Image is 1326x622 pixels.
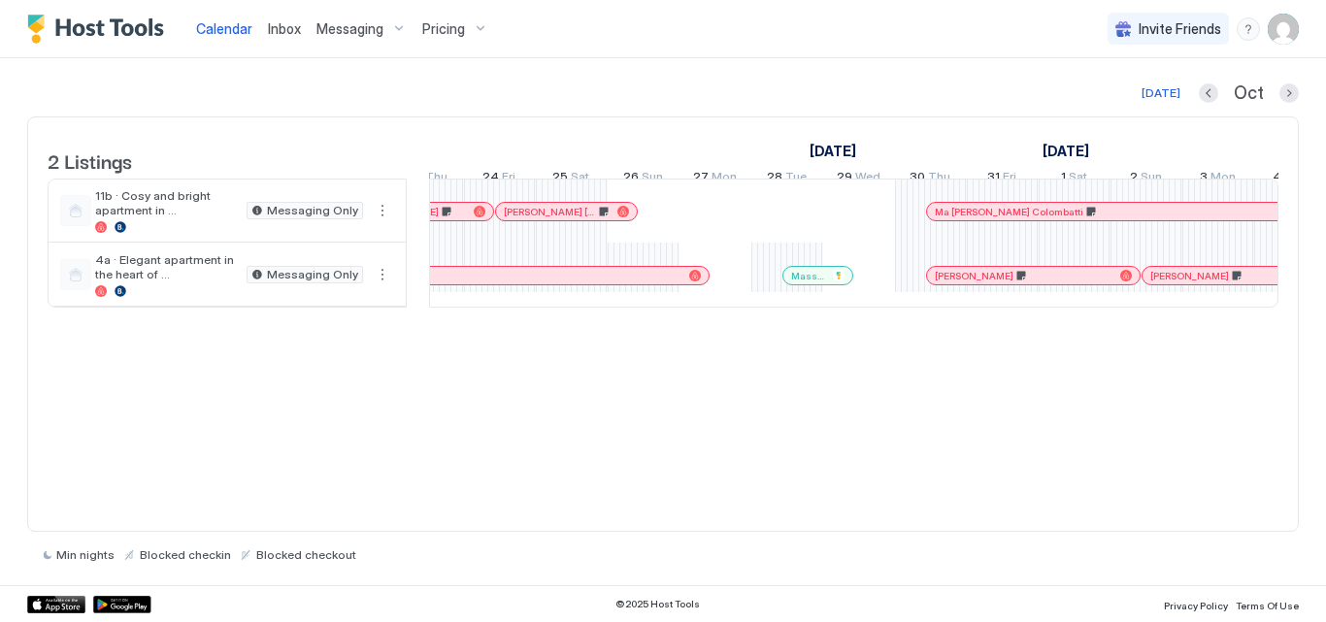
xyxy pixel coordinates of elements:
a: October 27, 2025 [688,165,742,193]
button: Next month [1279,83,1299,103]
div: [DATE] [1142,84,1180,102]
a: October 28, 2025 [762,165,812,193]
div: menu [371,263,394,286]
span: Mon [1210,169,1236,189]
span: 31 [987,169,1000,189]
span: 4a · Elegant apartment in the heart of [GEOGRAPHIC_DATA] [95,252,239,281]
span: Pricing [422,20,465,38]
span: Privacy Policy [1164,600,1228,611]
span: Wed [855,169,880,189]
div: User profile [1268,14,1299,45]
span: Messaging [316,20,383,38]
span: Calendar [196,20,252,37]
span: [PERSON_NAME] [PERSON_NAME] [504,206,596,218]
a: November 4, 2025 [1268,165,1310,193]
span: Inbox [268,20,301,37]
span: Oct [1234,82,1264,105]
a: October 31, 2025 [982,165,1021,193]
span: 2 Listings [48,146,132,175]
button: [DATE] [1139,82,1183,105]
span: 27 [693,169,709,189]
a: Calendar [196,18,252,39]
span: Invite Friends [1139,20,1221,38]
a: Host Tools Logo [27,15,173,44]
span: 11b · Cosy and bright apartment in [GEOGRAPHIC_DATA] [95,188,239,217]
span: Blocked checkout [256,547,356,562]
a: November 2, 2025 [1125,165,1167,193]
span: Fri [1003,169,1016,189]
span: 1 [1061,169,1066,189]
span: Sat [571,169,589,189]
a: Privacy Policy [1164,594,1228,614]
a: Terms Of Use [1236,594,1299,614]
span: Blocked checkin [140,547,231,562]
a: App Store [27,596,85,613]
span: 29 [837,169,852,189]
span: 30 [910,169,925,189]
span: Fri [502,169,515,189]
span: © 2025 Host Tools [615,598,700,610]
span: Ma [PERSON_NAME] Colombatti [935,206,1083,218]
span: Sat [1069,169,1087,189]
a: November 1, 2025 [1056,165,1092,193]
span: 4 [1273,169,1281,189]
a: October 26, 2025 [618,165,668,193]
span: 25 [552,169,568,189]
span: 28 [767,169,782,189]
span: 3 [1200,169,1208,189]
span: Mon [712,169,737,189]
button: More options [371,199,394,222]
span: [PERSON_NAME] [1150,270,1229,282]
a: Inbox [268,18,301,39]
a: Google Play Store [93,596,151,613]
span: Terms Of Use [1236,600,1299,611]
span: Tue [785,169,807,189]
a: October 29, 2025 [832,165,885,193]
span: Mass producciones [791,270,825,282]
span: 2 [1130,169,1138,189]
a: November 3, 2025 [1195,165,1241,193]
a: October 24, 2025 [478,165,520,193]
button: Previous month [1199,83,1218,103]
a: October 30, 2025 [905,165,955,193]
span: Thu [928,169,950,189]
span: Sun [1141,169,1162,189]
div: menu [1237,17,1260,41]
a: October 25, 2025 [547,165,594,193]
span: 26 [623,169,639,189]
span: [PERSON_NAME] [935,270,1013,282]
span: 24 [482,169,499,189]
div: menu [371,199,394,222]
button: More options [371,263,394,286]
a: October 13, 2025 [805,137,861,165]
a: November 1, 2025 [1038,137,1094,165]
span: Sun [642,169,663,189]
span: Min nights [56,547,115,562]
span: Thu [425,169,448,189]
